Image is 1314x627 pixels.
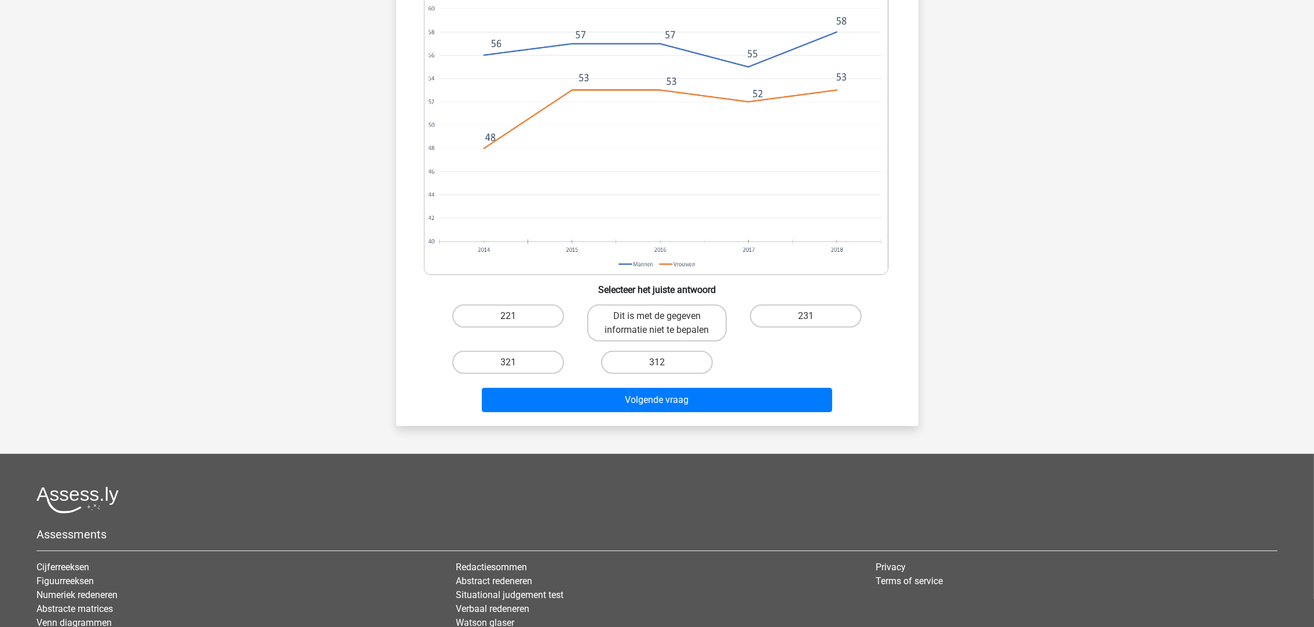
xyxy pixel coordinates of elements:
[36,589,118,600] a: Numeriek redeneren
[456,562,527,573] a: Redactiesommen
[456,589,563,600] a: Situational judgement test
[456,575,532,586] a: Abstract redeneren
[415,275,900,295] h6: Selecteer het juiste antwoord
[36,527,1278,541] h5: Assessments
[36,486,119,514] img: Assessly logo
[876,562,906,573] a: Privacy
[36,575,94,586] a: Figuurreeksen
[587,305,727,342] label: Dit is met de gegeven informatie niet te bepalen
[36,562,89,573] a: Cijferreeksen
[452,351,564,374] label: 321
[482,388,832,412] button: Volgende vraag
[601,351,713,374] label: 312
[36,603,113,614] a: Abstracte matrices
[876,575,943,586] a: Terms of service
[750,305,862,328] label: 231
[456,603,529,614] a: Verbaal redeneren
[452,305,564,328] label: 221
